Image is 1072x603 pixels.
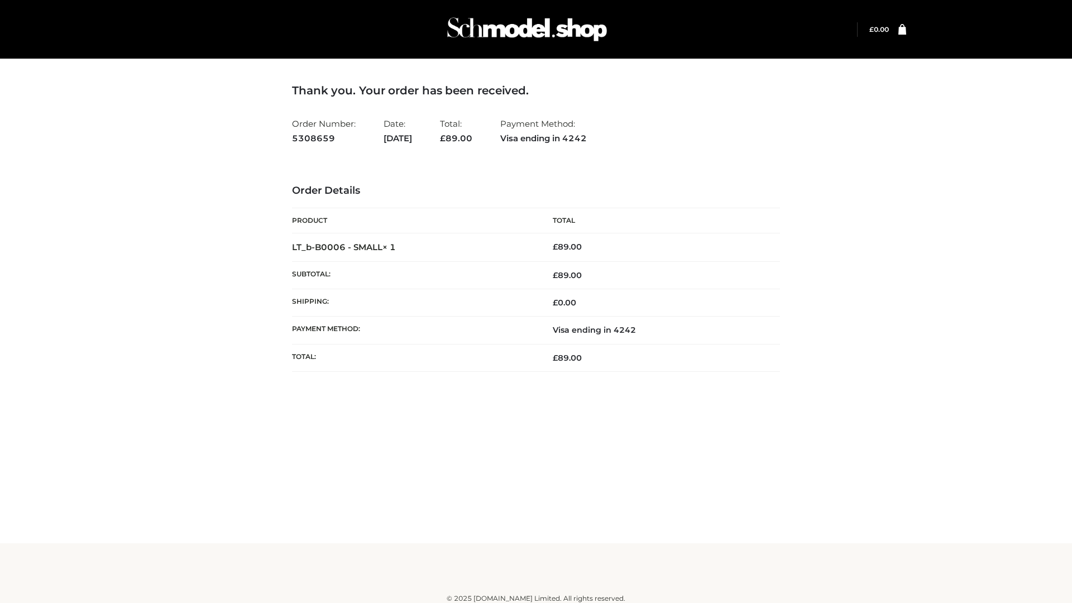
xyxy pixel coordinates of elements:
[869,25,889,33] bdi: 0.00
[382,242,396,252] strong: × 1
[440,114,472,148] li: Total:
[440,133,472,143] span: 89.00
[292,114,356,148] li: Order Number:
[292,185,780,197] h3: Order Details
[500,131,587,146] strong: Visa ending in 4242
[553,298,558,308] span: £
[869,25,874,33] span: £
[292,208,536,233] th: Product
[553,353,582,363] span: 89.00
[869,25,889,33] a: £0.00
[500,114,587,148] li: Payment Method:
[292,289,536,317] th: Shipping:
[384,131,412,146] strong: [DATE]
[443,7,611,51] img: Schmodel Admin 964
[292,344,536,371] th: Total:
[553,270,582,280] span: 89.00
[553,270,558,280] span: £
[553,353,558,363] span: £
[553,298,576,308] bdi: 0.00
[384,114,412,148] li: Date:
[292,242,396,252] strong: LT_b-B0006 - SMALL
[553,242,582,252] bdi: 89.00
[292,131,356,146] strong: 5308659
[292,261,536,289] th: Subtotal:
[536,317,780,344] td: Visa ending in 4242
[553,242,558,252] span: £
[292,317,536,344] th: Payment method:
[536,208,780,233] th: Total
[292,84,780,97] h3: Thank you. Your order has been received.
[440,133,446,143] span: £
